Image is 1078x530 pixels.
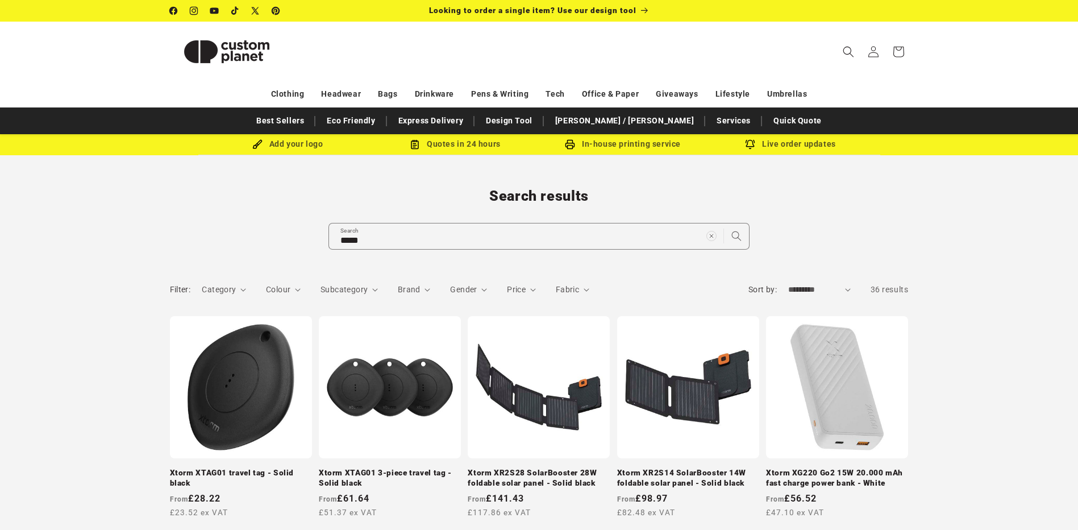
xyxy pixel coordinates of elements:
summary: Subcategory (0 selected) [321,284,378,296]
span: Colour [266,285,290,294]
summary: Gender (0 selected) [450,284,487,296]
a: Xtorm XTAG01 travel tag - Solid black [170,468,312,488]
button: Clear search term [699,223,724,249]
a: Xtorm XTAG01 3-piece travel tag - Solid black [319,468,461,488]
a: Best Sellers [251,111,310,131]
div: Add your logo [204,137,372,151]
div: In-house printing service [539,137,707,151]
label: Sort by: [748,285,777,294]
div: Quotes in 24 hours [372,137,539,151]
img: Brush Icon [252,139,263,150]
h1: Search results [170,187,909,205]
a: Drinkware [415,84,454,104]
a: Custom Planet [165,22,288,81]
summary: Brand (0 selected) [398,284,431,296]
img: In-house printing [565,139,575,150]
span: Gender [450,285,477,294]
a: Pens & Writing [471,84,528,104]
a: Quick Quote [768,111,827,131]
a: Lifestyle [715,84,750,104]
a: Headwear [321,84,361,104]
a: Clothing [271,84,305,104]
a: Xtorm XR2S28 SolarBooster 28W foldable solar panel - Solid black [468,468,610,488]
a: Tech [546,84,564,104]
button: Search [724,223,749,249]
a: [PERSON_NAME] / [PERSON_NAME] [550,111,700,131]
h2: Filter: [170,284,191,296]
a: Services [711,111,756,131]
span: 36 results [871,285,909,294]
span: Fabric [556,285,579,294]
span: Looking to order a single item? Use our design tool [429,6,636,15]
summary: Fabric (0 selected) [556,284,589,296]
a: Xtorm XG220 Go2 15W 20.000 mAh fast charge power bank - White [766,468,908,488]
span: Subcategory [321,285,368,294]
summary: Search [836,39,861,64]
summary: Price [507,284,536,296]
a: Express Delivery [393,111,469,131]
a: Office & Paper [582,84,639,104]
a: Giveaways [656,84,698,104]
div: Live order updates [707,137,875,151]
span: Price [507,285,526,294]
a: Bags [378,84,397,104]
summary: Colour (0 selected) [266,284,301,296]
a: Eco Friendly [321,111,381,131]
span: Brand [398,285,421,294]
span: Category [202,285,236,294]
img: Custom Planet [170,26,284,77]
a: Design Tool [480,111,538,131]
a: Umbrellas [767,84,807,104]
img: Order Updates Icon [410,139,420,150]
a: Xtorm XR2S14 SolarBooster 14W foldable solar panel - Solid black [617,468,759,488]
summary: Category (0 selected) [202,284,246,296]
img: Order updates [745,139,755,150]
